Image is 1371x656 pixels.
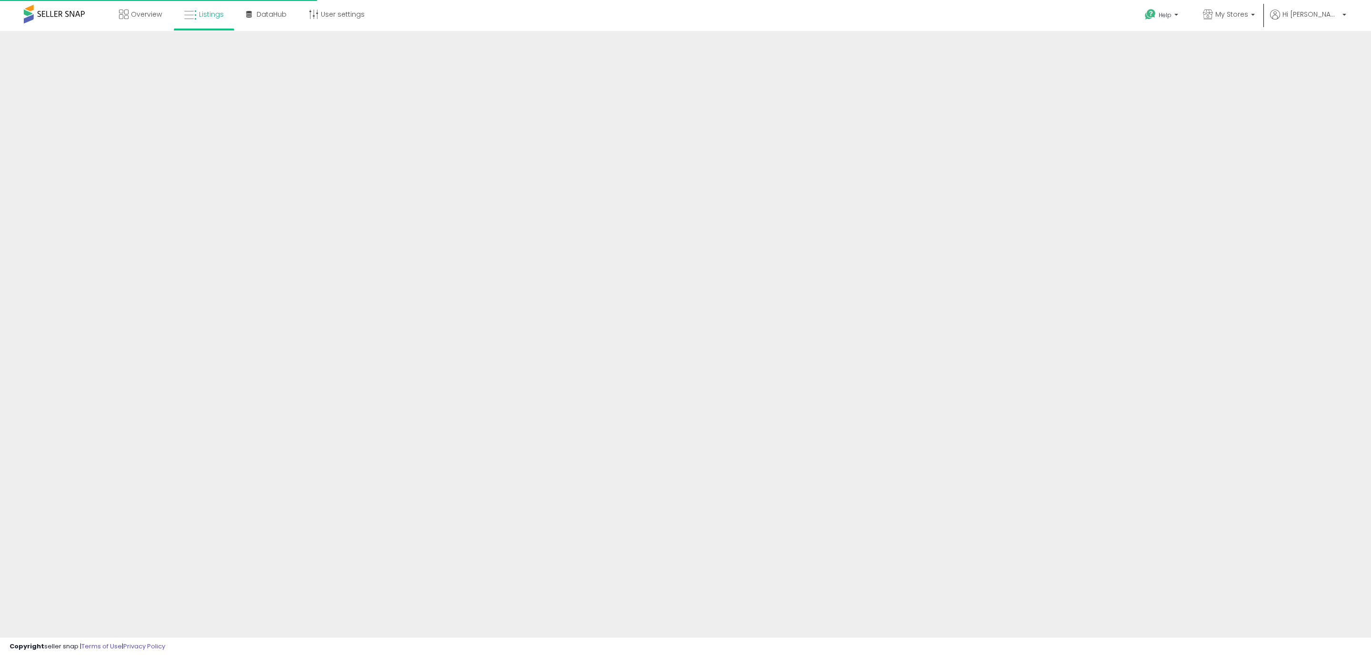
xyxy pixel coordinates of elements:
i: Get Help [1144,9,1156,20]
span: My Stores [1215,10,1248,19]
a: Help [1137,1,1188,31]
span: Listings [199,10,224,19]
span: Hi [PERSON_NAME] [1282,10,1340,19]
a: Hi [PERSON_NAME] [1270,10,1346,31]
span: Overview [131,10,162,19]
span: DataHub [257,10,287,19]
span: Help [1159,11,1172,19]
